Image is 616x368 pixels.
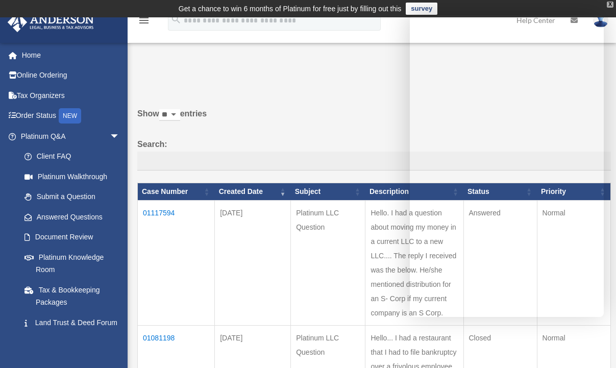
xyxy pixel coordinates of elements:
[138,183,215,201] th: Case Number: activate to sort column ascending
[14,333,130,353] a: Portal Feedback
[14,146,130,167] a: Client FAQ
[215,183,291,201] th: Created Date: activate to sort column ascending
[365,201,463,326] td: Hello. I had a question about moving my money in a current LLC to a new LLC.... The reply I recei...
[7,45,135,65] a: Home
[138,201,215,326] td: 01117594
[170,14,182,25] i: search
[138,18,150,27] a: menu
[291,183,365,201] th: Subject: activate to sort column ascending
[14,207,125,227] a: Answered Questions
[607,2,613,8] div: close
[7,126,130,146] a: Platinum Q&Aarrow_drop_down
[138,14,150,27] i: menu
[14,280,130,312] a: Tax & Bookkeeping Packages
[5,12,97,32] img: Anderson Advisors Platinum Portal
[137,107,611,131] label: Show entries
[110,126,130,147] span: arrow_drop_down
[137,137,611,171] label: Search:
[410,15,604,317] iframe: Chat Window
[14,247,130,280] a: Platinum Knowledge Room
[14,312,130,333] a: Land Trust & Deed Forum
[14,227,130,248] a: Document Review
[406,3,437,15] a: survey
[7,65,135,86] a: Online Ordering
[291,201,365,326] td: Platinum LLC Question
[59,108,81,124] div: NEW
[365,183,463,201] th: Description: activate to sort column ascending
[14,187,130,207] a: Submit a Question
[137,152,611,171] input: Search:
[159,109,180,121] select: Showentries
[179,3,402,15] div: Get a chance to win 6 months of Platinum for free just by filling out this
[7,106,135,127] a: Order StatusNEW
[215,201,291,326] td: [DATE]
[7,85,135,106] a: Tax Organizers
[14,166,130,187] a: Platinum Walkthrough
